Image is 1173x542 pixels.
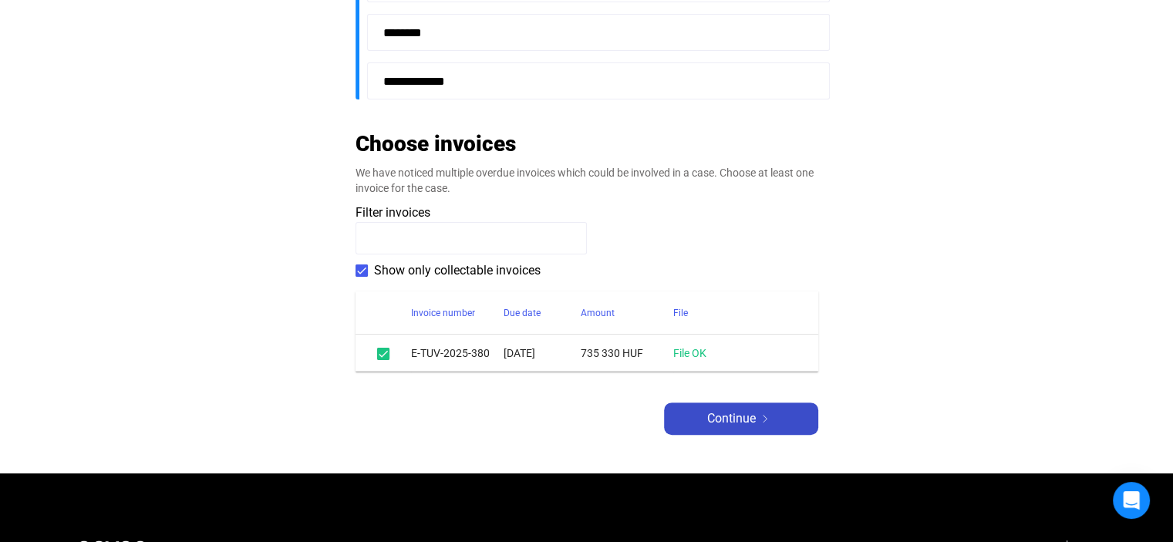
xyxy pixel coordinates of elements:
td: [DATE] [504,335,581,372]
div: Amount [581,304,673,322]
div: File [673,304,800,322]
div: Invoice number [411,304,475,322]
td: E-TUV-2025-380 [411,335,504,372]
div: Amount [581,304,615,322]
button: Continuearrow-right-white [664,402,818,435]
td: 735 330 HUF [581,335,673,372]
img: arrow-right-white [756,415,774,422]
div: Invoice number [411,304,504,322]
div: Due date [504,304,581,322]
span: Continue [707,409,756,428]
span: Filter invoices [356,205,430,220]
div: Open Intercom Messenger [1113,482,1150,519]
span: Show only collectable invoices [374,261,541,280]
h2: Choose invoices [356,130,516,157]
div: Due date [504,304,541,322]
a: File OK [673,347,706,359]
div: File [673,304,688,322]
div: We have noticed multiple overdue invoices which could be involved in a case. Choose at least one ... [356,165,818,196]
